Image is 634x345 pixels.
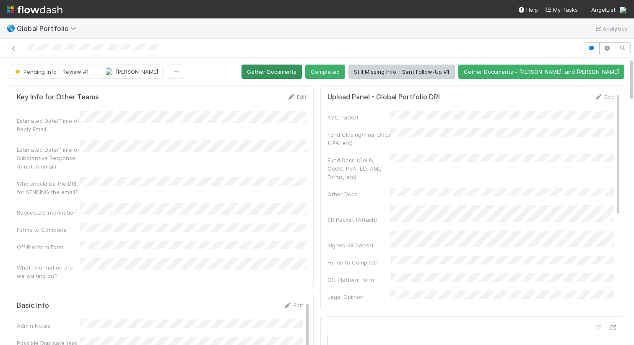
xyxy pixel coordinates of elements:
[348,65,455,79] button: Still Missing Info - Sent Follow-Up #1
[327,190,390,198] div: Other Docs
[619,6,627,14] img: avatar_c584de82-e924-47af-9431-5c284c40472a.png
[327,258,390,267] div: Forms to Complete
[17,243,80,251] div: Off Platform Form
[242,65,302,79] button: Gather Documents
[287,93,307,100] a: Edit
[327,241,390,249] div: Signed SR Packet
[7,3,62,17] img: logo-inverted-e16ddd16eac7371096b0.svg
[98,65,164,79] button: [PERSON_NAME]
[105,67,113,76] img: avatar_c584de82-e924-47af-9431-5c284c40472a.png
[594,23,627,34] a: Analytics
[591,6,616,13] span: AngelList
[7,25,15,32] span: 🌎
[17,263,80,280] div: What information are we waiting on?
[545,5,578,14] a: My Tasks
[17,322,80,330] div: Admin Notes
[116,68,158,75] span: [PERSON_NAME]
[17,301,49,310] h5: Basic Info
[17,179,80,196] div: Who should be the DRI for SENDING the email?
[327,215,390,224] div: SR Packet (Attach)
[327,130,390,147] div: Fund Closing/Final Docs (LPA, etc)
[327,293,390,301] div: Legal Opinion
[594,93,614,100] a: Edit
[518,5,538,14] div: Help
[17,93,99,101] h5: Key Info for Other Teams
[327,93,440,101] h5: Upload Panel - Global Portfolio DRI
[545,6,578,13] span: My Tasks
[17,145,80,171] div: Estimated Date/Time of Substantive Response (if not in email)
[17,208,80,217] div: Requested Information
[17,226,80,234] div: Forms to Complete
[458,65,624,79] button: Gather Documents - [PERSON_NAME], and [PERSON_NAME]
[327,275,390,284] div: Off Platform Form
[283,302,303,309] a: Edit
[17,24,81,33] span: Global Portfolio
[327,113,390,122] div: KYC Packet
[17,117,80,133] div: Estimated Date/Time of Reply Email
[327,156,390,181] div: Fund Docs (CoLP, CoGS, PoA, LO, AML Forms, etc)
[305,65,345,79] button: Completed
